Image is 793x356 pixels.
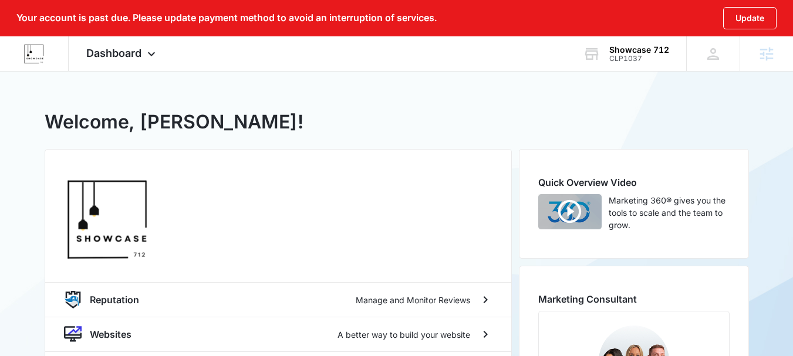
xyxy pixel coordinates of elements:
[609,55,669,63] div: account id
[609,45,669,55] div: account name
[16,12,437,23] p: Your account is past due. Please update payment method to avoid an interruption of services.
[338,328,470,341] p: A better way to build your website
[64,291,82,308] img: reputation
[86,47,141,59] span: Dashboard
[45,108,303,136] h1: Welcome, [PERSON_NAME]!
[45,317,511,351] a: websiteWebsitesA better way to build your website
[609,194,730,231] p: Marketing 360® gives you the tools to scale and the team to grow.
[90,293,139,307] p: Reputation
[538,292,730,306] h2: Marketing Consultant
[538,175,730,189] h2: Quick Overview Video
[45,282,511,317] a: reputationReputationManage and Monitor Reviews
[64,326,82,343] img: website
[69,36,176,71] div: Dashboard
[538,194,602,229] img: Quick Overview Video
[356,294,470,306] p: Manage and Monitor Reviews
[723,7,777,29] button: Update
[64,175,152,263] img: Showcase 712
[23,43,45,65] img: Showcase 712
[90,327,131,341] p: Websites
